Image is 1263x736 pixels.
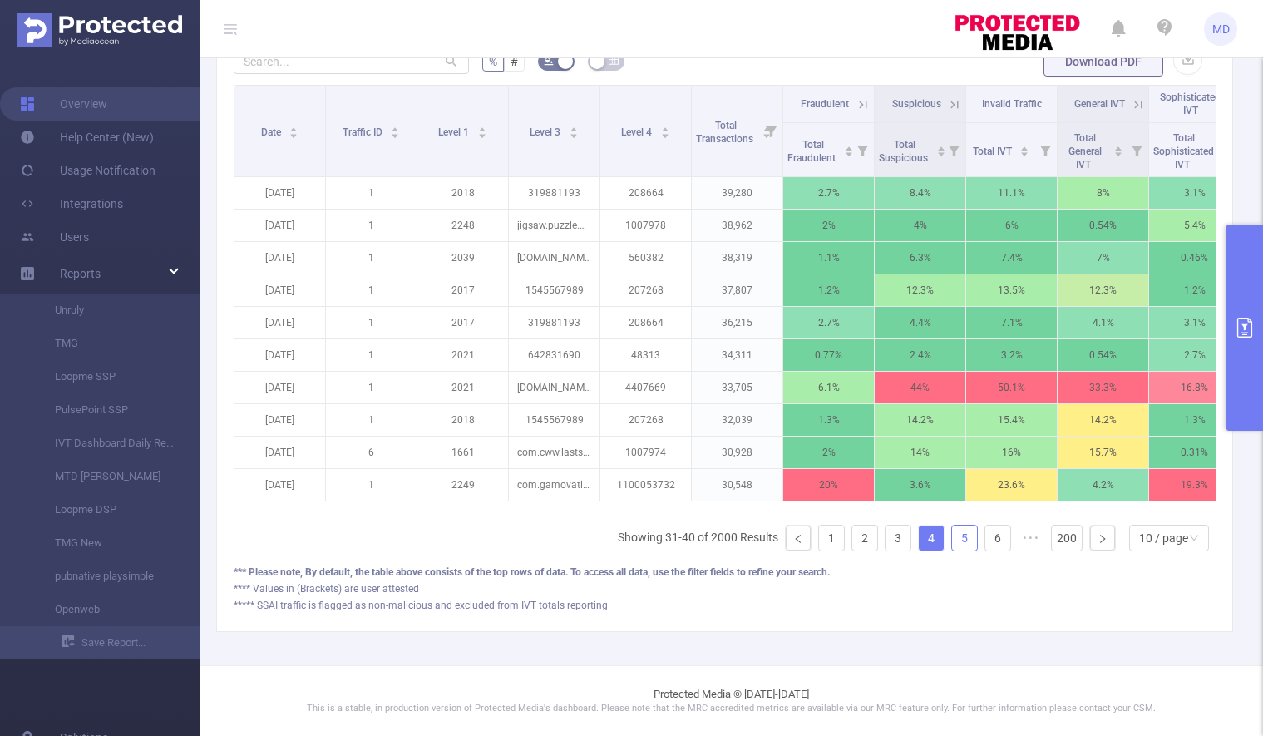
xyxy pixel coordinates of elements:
p: 1 [326,372,417,403]
a: Save Report... [62,626,200,659]
a: MTD [PERSON_NAME] [33,460,180,493]
p: 642831690 [509,339,599,371]
p: [DATE] [234,339,325,371]
div: Sort [289,125,298,135]
a: Reports [60,257,101,290]
div: **** Values in (Brackets) are user attested [234,581,1216,596]
p: 38,962 [692,210,782,241]
p: [DATE] [234,404,325,436]
p: 11.1% [966,177,1057,209]
p: 6.3% [875,242,965,274]
p: [DOMAIN_NAME] [509,242,599,274]
p: 1.2% [783,274,874,306]
p: 1007978 [600,210,691,241]
p: 13.5% [966,274,1057,306]
p: [DATE] [234,372,325,403]
span: Total Suspicious [879,139,930,164]
i: icon: caret-up [844,144,853,149]
a: 1 [819,526,844,551]
p: 12.3% [1058,274,1148,306]
li: 4 [918,525,945,551]
i: icon: caret-down [477,131,486,136]
a: TMG [33,327,180,360]
p: 4.2% [1058,469,1148,501]
li: 1 [818,525,845,551]
p: 2.7% [783,177,874,209]
p: 0.46% [1149,242,1240,274]
p: 0.54% [1058,339,1148,371]
p: 1.2% [1149,274,1240,306]
p: 1545567989 [509,274,599,306]
p: 30,548 [692,469,782,501]
a: Users [20,220,89,254]
p: 2018 [417,177,508,209]
p: 8% [1058,177,1148,209]
a: Usage Notification [20,154,155,187]
p: 0.31% [1149,437,1240,468]
span: Total IVT [973,146,1014,157]
p: 2.7% [783,307,874,338]
p: 1 [326,274,417,306]
a: pubnative playsimple [33,560,180,593]
p: 2039 [417,242,508,274]
p: 208664 [600,307,691,338]
p: 2.7% [1149,339,1240,371]
p: 1661 [417,437,508,468]
p: [DATE] [234,210,325,241]
a: 5 [952,526,977,551]
p: 39,280 [692,177,782,209]
p: 1545567989 [509,404,599,436]
a: Loopme DSP [33,493,180,526]
span: General IVT [1074,98,1125,110]
i: icon: caret-up [477,125,486,130]
i: icon: caret-down [391,131,400,136]
p: 8.4% [875,177,965,209]
i: icon: caret-down [844,150,853,155]
div: ***** SSAI traffic is flagged as non-malicious and excluded from IVT totals reporting [234,598,1216,613]
li: 3 [885,525,911,551]
i: icon: caret-up [391,125,400,130]
a: 200 [1052,526,1082,551]
li: 2 [851,525,878,551]
p: 2021 [417,372,508,403]
p: 4.1% [1058,307,1148,338]
p: 7.4% [966,242,1057,274]
a: IVT Dashboard Daily Report [33,427,180,460]
p: com.cww.laststronghold [509,437,599,468]
span: Level 4 [621,126,654,138]
p: 16% [966,437,1057,468]
i: icon: caret-up [660,125,669,130]
a: 3 [886,526,910,551]
p: 19.3% [1149,469,1240,501]
a: PulsePoint SSP [33,393,180,427]
p: 1.3% [1149,404,1240,436]
p: This is a stable, in production version of Protected Media's dashboard. Please note that the MRC ... [241,702,1221,716]
span: Traffic ID [343,126,385,138]
a: 2 [852,526,877,551]
a: Loopme SSP [33,360,180,393]
i: icon: caret-up [289,125,298,130]
i: icon: caret-down [1114,150,1123,155]
footer: Protected Media © [DATE]-[DATE] [200,665,1263,736]
p: 1007974 [600,437,691,468]
i: icon: caret-down [569,131,578,136]
p: 3.1% [1149,307,1240,338]
i: icon: caret-up [1020,144,1029,149]
span: Suspicious [892,98,941,110]
p: [DATE] [234,177,325,209]
p: 32,039 [692,404,782,436]
p: 207268 [600,404,691,436]
span: # [511,55,518,68]
span: Reports [60,267,101,280]
i: icon: caret-down [660,131,669,136]
p: 23.6% [966,469,1057,501]
p: 2021 [417,339,508,371]
p: 1 [326,177,417,209]
i: icon: caret-down [289,131,298,136]
p: 560382 [600,242,691,274]
p: [DATE] [234,437,325,468]
p: 2249 [417,469,508,501]
span: Total General IVT [1068,132,1102,170]
a: Help Center (New) [20,121,154,154]
button: Download PDF [1043,47,1163,77]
